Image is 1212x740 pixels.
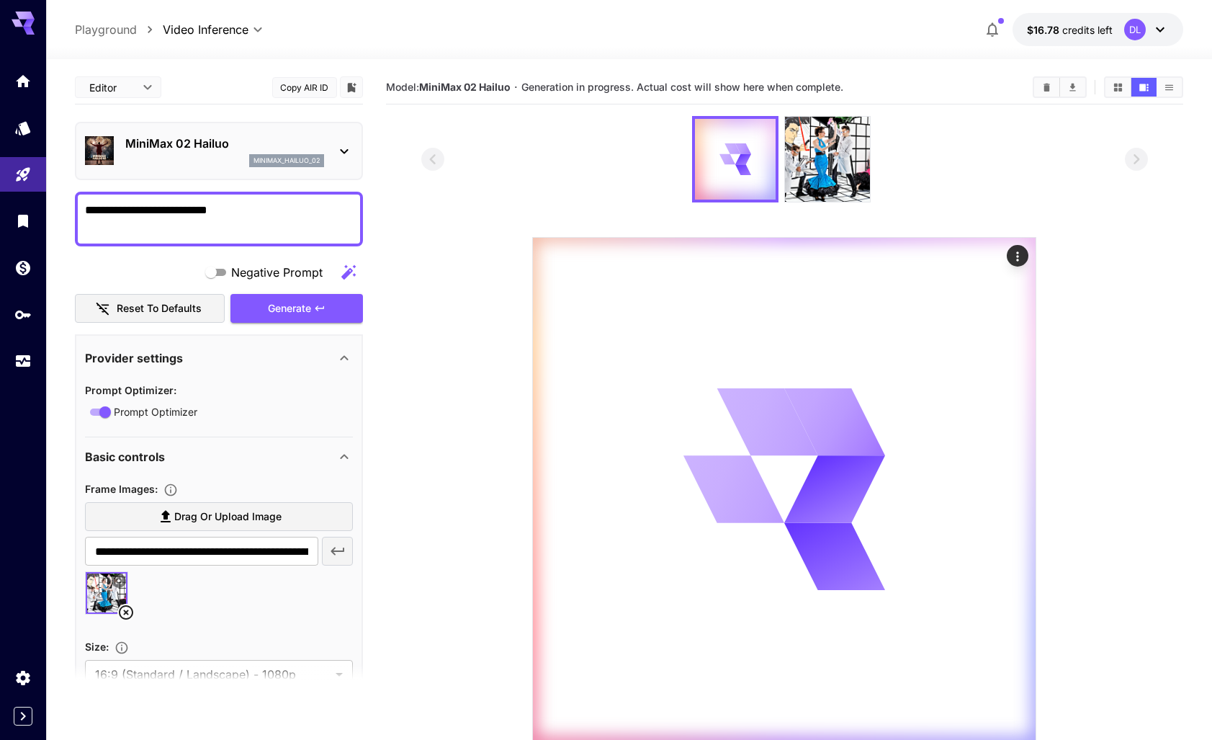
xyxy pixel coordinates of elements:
[89,80,134,95] span: Editor
[231,264,323,281] span: Negative Prompt
[521,81,843,93] span: Generation in progress. Actual cost will show here when complete.
[14,259,32,277] div: Wallet
[14,669,32,687] div: Settings
[345,79,358,96] button: Add to library
[14,72,32,90] div: Home
[1027,22,1113,37] div: $16.77988
[268,300,311,318] span: Generate
[514,79,518,96] p: ·
[1027,24,1062,36] span: $16.78
[1124,19,1146,40] div: DL
[14,707,32,726] button: Expand sidebar
[85,448,165,465] p: Basic controls
[109,641,135,655] button: Adjust the dimensions of the generated image by specifying its width and height in pixels, or sel...
[75,21,163,38] nav: breadcrumb
[85,129,353,173] div: MiniMax 02 Hailuominimax_hailuo_02
[14,306,32,324] div: API Keys
[1131,78,1157,97] button: Show videos in video view
[1062,24,1113,36] span: credits left
[1034,78,1059,97] button: Clear videos
[14,166,32,184] div: Playground
[230,294,363,324] button: Generate
[85,341,353,375] div: Provider settings
[85,384,176,396] span: Prompt Optimizer :
[75,21,137,38] a: Playground
[272,77,337,98] button: Copy AIR ID
[1157,78,1182,97] button: Show videos in list view
[125,135,324,152] p: MiniMax 02 Hailuo
[1104,76,1183,98] div: Show videos in grid viewShow videos in video viewShow videos in list view
[85,440,353,474] div: Basic controls
[14,119,32,137] div: Models
[85,349,183,367] p: Provider settings
[1007,245,1028,267] div: Actions
[253,156,320,166] p: minimax_hailuo_02
[14,212,32,230] div: Library
[85,483,158,495] span: Frame Images :
[114,404,197,419] span: Prompt Optimizer
[1105,78,1131,97] button: Show videos in grid view
[163,21,248,38] span: Video Inference
[1033,76,1087,98] div: Clear videosDownload All
[419,81,511,93] b: MiniMax 02 Hailuo
[85,641,109,653] span: Size :
[386,81,511,93] span: Model:
[1013,13,1183,46] button: $16.77988DL
[75,294,225,324] button: Reset to defaults
[174,508,282,526] span: Drag or upload image
[785,117,870,202] img: H2sAAAAGSURBVAMAAeyqzR8bz6EAAAAASUVORK5CYII=
[1060,78,1085,97] button: Download All
[158,483,184,497] button: Upload frame images.
[85,502,353,532] label: Drag or upload image
[14,352,32,370] div: Usage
